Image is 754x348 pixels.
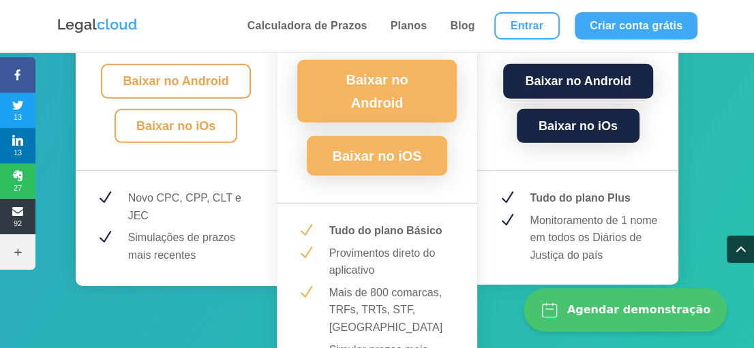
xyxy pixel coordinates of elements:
[96,229,113,246] span: N
[530,192,630,204] strong: Tudo do plano Plus
[530,212,658,264] p: Monitoramento de 1 nome em todos os Diários de Justiça do país
[329,284,457,336] p: Mais de 800 comarcas, TRFs, TRTs, STF, [GEOGRAPHIC_DATA]
[297,284,314,301] span: N
[503,64,652,99] a: Baixar no Android
[517,109,639,144] a: Baixar no iOs
[101,64,250,99] a: Baixar no Android
[329,244,457,279] p: Provimentos direto do aplicativo
[297,244,314,262] span: N
[57,17,138,35] img: Logo da Legalcloud
[307,136,447,176] a: Baixar no iOS
[329,225,442,236] strong: Tudo do plano Básico
[115,109,237,144] a: Baixar no iOs
[498,212,515,229] span: N
[297,222,314,239] span: N
[297,60,457,123] a: Baixar no Android
[128,229,256,264] p: Simulações de prazos mais recentes
[575,12,697,39] a: Criar conta grátis
[96,189,113,206] span: N
[128,189,256,224] p: Novo CPC, CPP, CLT e JEC
[494,12,560,39] a: Entrar
[498,189,515,206] span: N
